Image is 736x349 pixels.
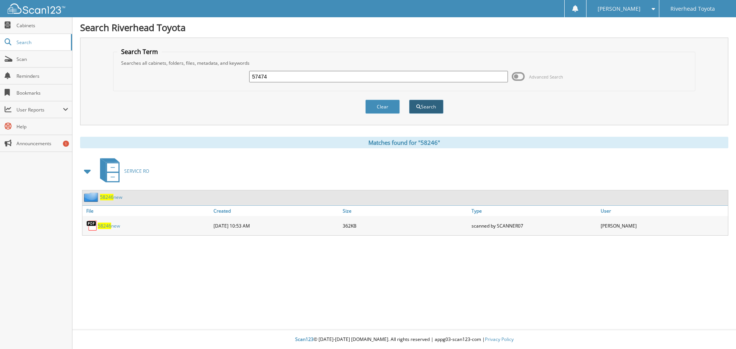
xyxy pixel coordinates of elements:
a: 58246new [98,223,120,229]
span: [PERSON_NAME] [598,7,641,11]
a: User [599,206,728,216]
div: © [DATE]-[DATE] [DOMAIN_NAME]. All rights reserved | appg03-scan123-com | [72,330,736,349]
span: User Reports [16,107,63,113]
div: 1 [63,141,69,147]
a: Privacy Policy [485,336,514,342]
legend: Search Term [117,48,162,56]
span: Bookmarks [16,90,68,96]
a: Type [470,206,599,216]
span: 58246 [98,223,111,229]
span: Scan [16,56,68,62]
button: Search [409,100,444,114]
img: PDF.png [86,220,98,231]
span: Reminders [16,73,68,79]
div: 362KB [341,218,470,233]
img: scan123-logo-white.svg [8,3,65,14]
span: 58246 [100,194,113,200]
div: Searches all cabinets, folders, files, metadata, and keywords [117,60,692,66]
span: Help [16,123,68,130]
span: Advanced Search [529,74,563,80]
span: Scan123 [295,336,314,342]
span: Riverhead Toyota [670,7,715,11]
div: [DATE] 10:53 AM [212,218,341,233]
span: SERVICE RO [124,168,149,174]
span: Search [16,39,67,46]
span: Cabinets [16,22,68,29]
div: Matches found for "58246" [80,137,728,148]
h1: Search Riverhead Toyota [80,21,728,34]
a: SERVICE RO [95,156,149,186]
div: [PERSON_NAME] [599,218,728,233]
a: Created [212,206,341,216]
div: scanned by SCANNER07 [470,218,599,233]
button: Clear [365,100,400,114]
a: File [82,206,212,216]
a: Size [341,206,470,216]
span: Announcements [16,140,68,147]
img: folder2.png [84,192,100,202]
a: 58246new [100,194,122,200]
